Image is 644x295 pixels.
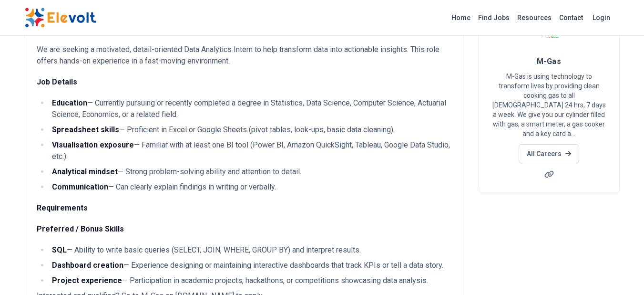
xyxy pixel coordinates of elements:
[37,203,88,212] strong: Requirements
[587,8,616,27] a: Login
[555,10,587,25] a: Contact
[491,72,608,138] p: M-Gas is using technology to transform lives by providing clean cooking gas to all [DEMOGRAPHIC_D...
[52,182,108,191] strong: Communication
[596,249,644,295] iframe: Chat Widget
[49,260,451,271] li: — Experience designing or maintaining interactive dashboards that track KPIs or tell a data story.
[52,125,119,134] strong: Spreadsheet skills
[52,98,87,107] strong: Education
[49,139,451,162] li: — Familiar with at least one BI tool (Power BI, Amazon QuickSight, Tableau, Google Data Studio, e...
[49,166,451,178] li: — Strong problem-solving ability and attention to detail.
[474,10,513,25] a: Find Jobs
[52,140,134,149] strong: Visualisation exposure
[49,244,451,256] li: — Ability to write basic queries (SELECT, JOIN, WHERE, GROUP BY) and interpret results.
[49,97,451,120] li: — Currently pursuing or recently completed a degree in Statistics, Data Science, Computer Science...
[37,224,124,233] strong: Preferred / Bonus Skills
[37,44,451,67] p: We are seeking a motivated, detail-oriented Data Analytics Intern to help transform data into act...
[52,276,122,285] strong: Project experience
[513,10,555,25] a: Resources
[52,261,123,270] strong: Dashboard creation
[49,124,451,136] li: — Proficient in Excel or Google Sheets (pivot tables, look-ups, basic data cleaning).
[49,181,451,193] li: — Can clearly explain findings in writing or verbally.
[537,57,561,66] span: M-Gas
[52,167,118,176] strong: Analytical mindset
[49,275,451,286] li: — Participation in academic projects, hackathons, or competitions showcasing data analysis.
[519,144,579,163] a: All Careers
[448,10,474,25] a: Home
[52,245,67,254] strong: SQL
[37,77,77,86] strong: Job Details
[25,8,96,28] img: Elevolt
